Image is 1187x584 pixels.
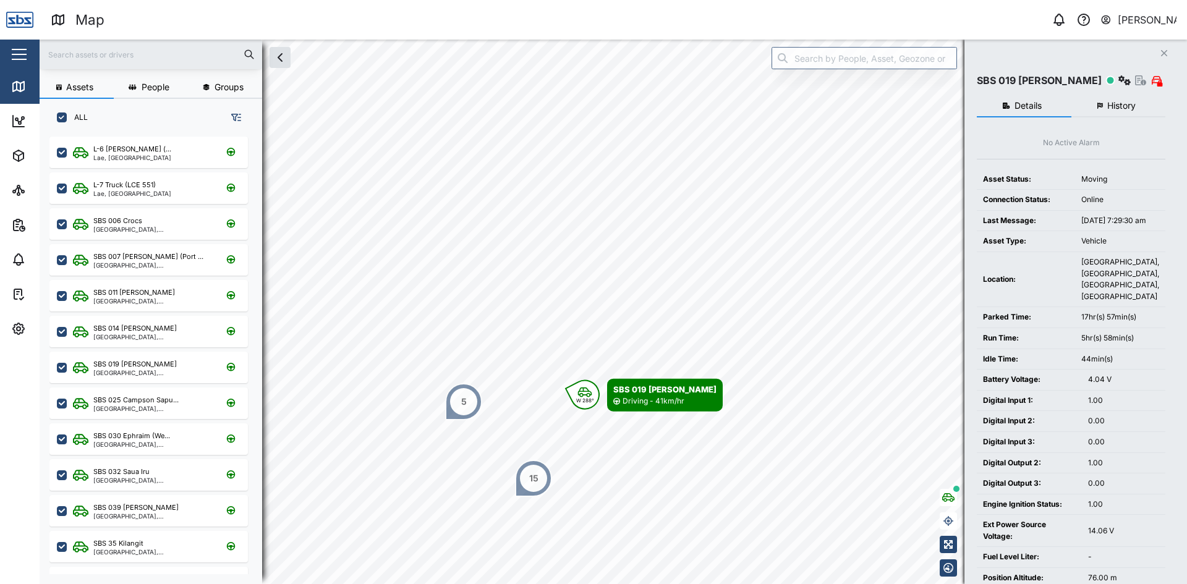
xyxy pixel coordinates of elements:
div: 5 [461,395,467,408]
div: SBS 006 Crocs [93,216,142,226]
div: Lae, [GEOGRAPHIC_DATA] [93,190,171,197]
label: ALL [67,112,88,122]
div: 14.06 V [1088,525,1159,537]
div: SBS 007 [PERSON_NAME] (Port ... [93,252,203,262]
img: Main Logo [6,6,33,33]
div: [DATE] 7:29:30 am [1081,215,1159,227]
div: 15 [529,472,538,485]
div: SBS 025 Campson Sapu... [93,395,179,405]
div: W 288° [576,398,594,403]
div: Digital Output 2: [983,457,1076,469]
div: Digital Input 3: [983,436,1076,448]
div: L-7 Truck (LCE 551) [93,180,156,190]
input: Search by People, Asset, Geozone or Place [772,47,957,69]
div: 0.00 [1088,415,1159,427]
div: [GEOGRAPHIC_DATA], [GEOGRAPHIC_DATA] [93,370,211,376]
div: Digital Input 1: [983,395,1076,407]
div: Asset Status: [983,174,1069,185]
div: Asset Type: [983,235,1069,247]
div: 1.00 [1088,395,1159,407]
div: SBS 019 [PERSON_NAME] [613,383,717,396]
div: Fuel Level Liter: [983,551,1076,563]
div: Alarms [32,253,70,266]
div: [GEOGRAPHIC_DATA], [GEOGRAPHIC_DATA] [93,226,211,232]
div: Tasks [32,287,66,301]
div: Position Altitude: [983,572,1076,584]
div: [GEOGRAPHIC_DATA], [GEOGRAPHIC_DATA], [GEOGRAPHIC_DATA], [GEOGRAPHIC_DATA] [1081,256,1159,302]
div: Last Message: [983,215,1069,227]
input: Search assets or drivers [47,45,255,64]
div: 0.00 [1088,436,1159,448]
div: - [1088,551,1159,563]
div: [PERSON_NAME] [1118,12,1177,28]
div: 17hr(s) 57min(s) [1081,311,1159,323]
div: [GEOGRAPHIC_DATA], [GEOGRAPHIC_DATA] [93,262,211,268]
div: Reports [32,218,74,232]
div: [GEOGRAPHIC_DATA], [GEOGRAPHIC_DATA] [93,513,211,519]
div: [GEOGRAPHIC_DATA], [GEOGRAPHIC_DATA] [93,405,211,412]
div: 1.00 [1088,499,1159,510]
span: Groups [215,83,244,91]
div: Lae, [GEOGRAPHIC_DATA] [93,154,171,161]
div: SBS 039 [PERSON_NAME] [93,502,179,513]
div: [GEOGRAPHIC_DATA], [GEOGRAPHIC_DATA] [93,298,211,304]
div: 76.00 m [1088,572,1159,584]
span: History [1107,101,1136,110]
div: Sites [32,184,62,197]
div: SBS 35 Kilangit [93,538,143,549]
div: SBS 032 Saua Iru [93,467,150,477]
div: Run Time: [983,332,1069,344]
div: [GEOGRAPHIC_DATA], [GEOGRAPHIC_DATA] [93,477,211,483]
div: 44min(s) [1081,353,1159,365]
div: Map marker [445,383,482,420]
div: 0.00 [1088,478,1159,489]
div: [GEOGRAPHIC_DATA], [GEOGRAPHIC_DATA] [93,334,211,340]
div: Map [75,9,104,31]
div: SBS 011 [PERSON_NAME] [93,287,175,298]
div: Dashboard [32,114,88,128]
div: Engine Ignition Status: [983,499,1076,510]
div: Map marker [515,460,552,497]
div: 4.04 V [1088,374,1159,386]
div: Map [32,80,60,93]
div: 1.00 [1088,457,1159,469]
div: Parked Time: [983,311,1069,323]
div: SBS 019 [PERSON_NAME] [977,73,1102,88]
div: Location: [983,274,1069,286]
div: Settings [32,322,76,336]
div: [GEOGRAPHIC_DATA], [GEOGRAPHIC_DATA] [93,441,211,447]
div: SBS 019 [PERSON_NAME] [93,359,177,370]
div: Online [1081,194,1159,206]
button: [PERSON_NAME] [1100,11,1177,28]
div: Connection Status: [983,194,1069,206]
div: Assets [32,149,70,163]
div: 5hr(s) 58min(s) [1081,332,1159,344]
span: Details [1015,101,1042,110]
span: People [142,83,169,91]
div: grid [49,132,262,574]
div: SBS 030 Ephraim (We... [93,431,170,441]
span: Assets [66,83,93,91]
div: Moving [1081,174,1159,185]
div: Map marker [570,379,723,412]
div: No Active Alarm [1043,137,1100,149]
div: Idle Time: [983,353,1069,365]
div: [GEOGRAPHIC_DATA], [GEOGRAPHIC_DATA] [93,549,211,555]
div: Driving - 41km/hr [623,396,684,407]
div: Vehicle [1081,235,1159,247]
div: Digital Input 2: [983,415,1076,427]
div: Ext Power Source Voltage: [983,519,1076,542]
div: L-6 [PERSON_NAME] (... [93,144,171,154]
div: Battery Voltage: [983,374,1076,386]
canvas: Map [40,40,1187,584]
div: Digital Output 3: [983,478,1076,489]
div: SBS 014 [PERSON_NAME] [93,323,177,334]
